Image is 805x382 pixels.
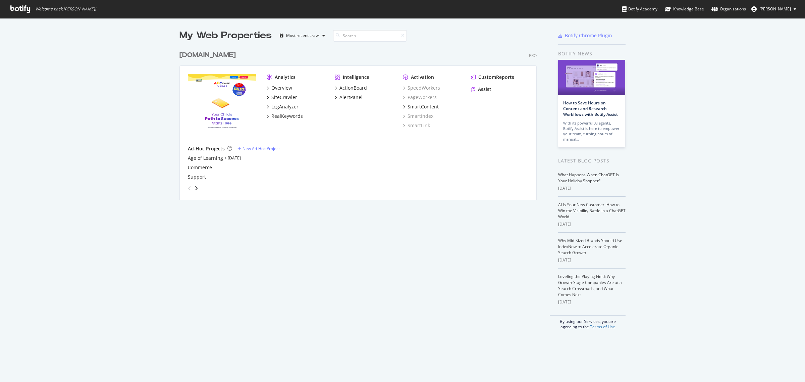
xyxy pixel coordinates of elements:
[558,221,626,227] div: [DATE]
[565,32,612,39] div: Botify Chrome Plugin
[35,6,96,12] span: Welcome back, [PERSON_NAME] !
[335,94,363,101] a: AlertPanel
[590,324,615,330] a: Terms of Use
[243,146,280,151] div: New Ad-Hoc Project
[711,6,746,12] div: Organizations
[558,157,626,164] div: Latest Blog Posts
[478,74,514,81] div: CustomReports
[188,164,212,171] a: Commerce
[339,85,367,91] div: ActionBoard
[403,103,439,110] a: SmartContent
[271,113,303,120] div: RealKeywords
[179,29,272,42] div: My Web Properties
[333,30,407,42] input: Search
[271,94,297,101] div: SiteCrawler
[563,100,618,117] a: How to Save Hours on Content and Research Workflows with Botify Assist
[271,103,299,110] div: LogAnalyzer
[277,30,328,41] button: Most recent crawl
[403,85,440,91] a: SpeedWorkers
[267,113,303,120] a: RealKeywords
[558,32,612,39] a: Botify Chrome Plugin
[179,50,238,60] a: [DOMAIN_NAME]
[558,299,626,305] div: [DATE]
[267,103,299,110] a: LogAnalyzer
[188,155,223,161] a: Age of Learning
[179,42,542,200] div: grid
[343,74,369,81] div: Intelligence
[558,274,622,297] a: Leveling the Playing Field: Why Growth-Stage Companies Are at a Search Crossroads, and What Comes...
[194,185,199,192] div: angle-right
[237,146,280,151] a: New Ad-Hoc Project
[558,238,622,255] a: Why Mid-Sized Brands Should Use IndexNow to Accelerate Organic Search Growth
[558,257,626,263] div: [DATE]
[408,103,439,110] div: SmartContent
[411,74,434,81] div: Activation
[275,74,296,81] div: Analytics
[558,60,625,95] img: How to Save Hours on Content and Research Workflows with Botify Assist
[550,315,626,330] div: By using our Services, you are agreeing to the
[563,121,620,142] div: With its powerful AI agents, Botify Assist is here to empower your team, turning hours of manual…
[746,4,802,14] button: [PERSON_NAME]
[179,50,236,60] div: [DOMAIN_NAME]
[478,86,491,93] div: Assist
[335,85,367,91] a: ActionBoard
[558,50,626,57] div: Botify news
[403,122,430,129] a: SmartLink
[622,6,657,12] div: Botify Academy
[188,74,256,128] img: www.abcmouse.com
[267,85,292,91] a: Overview
[267,94,297,101] a: SiteCrawler
[228,155,241,161] a: [DATE]
[471,74,514,81] a: CustomReports
[558,172,619,184] a: What Happens When ChatGPT Is Your Holiday Shopper?
[759,6,791,12] span: Jennifer Seegmiller
[403,94,437,101] a: PageWorkers
[558,185,626,191] div: [DATE]
[558,202,626,220] a: AI Is Your New Customer: How to Win the Visibility Battle in a ChatGPT World
[665,6,704,12] div: Knowledge Base
[271,85,292,91] div: Overview
[185,183,194,194] div: angle-left
[188,174,206,180] a: Support
[471,86,491,93] a: Assist
[339,94,363,101] div: AlertPanel
[403,113,433,120] a: SmartIndex
[529,53,537,58] div: Pro
[188,145,225,152] div: Ad-Hoc Projects
[286,34,320,38] div: Most recent crawl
